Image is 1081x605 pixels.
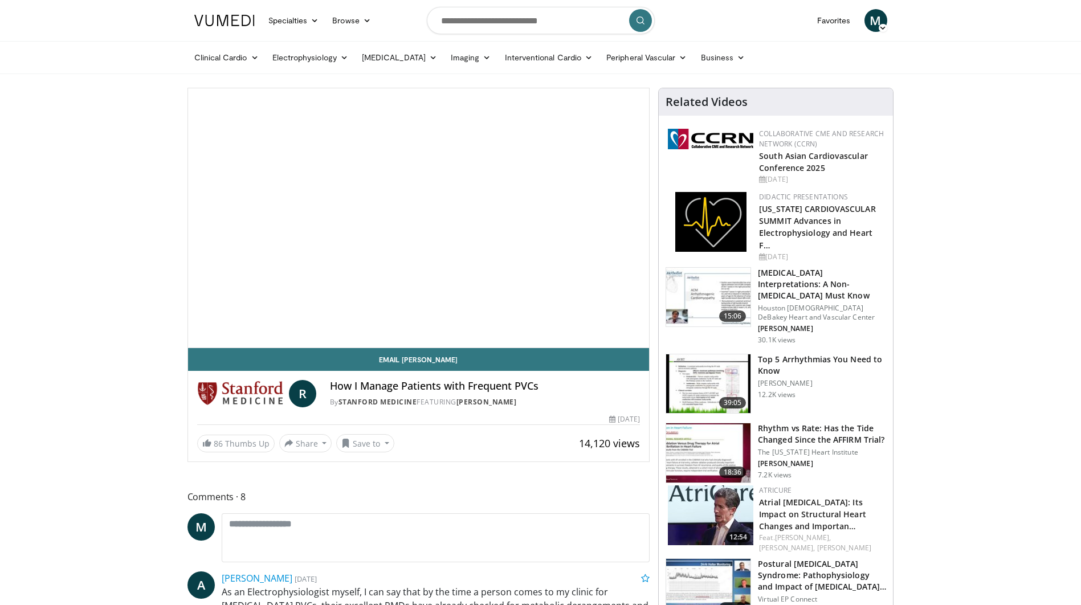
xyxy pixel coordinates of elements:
[759,129,884,149] a: Collaborative CME and Research Network (CCRN)
[694,46,752,69] a: Business
[810,9,858,32] a: Favorites
[758,267,886,301] h3: [MEDICAL_DATA] Interpretations: A Non-[MEDICAL_DATA] Must Know
[187,513,215,541] a: M
[758,304,886,322] p: Houston [DEMOGRAPHIC_DATA] DeBakey Heart and Vascular Center
[758,336,796,345] p: 30.1K views
[758,459,886,468] p: [PERSON_NAME]
[817,543,871,553] a: [PERSON_NAME]
[719,467,746,478] span: 18:36
[759,485,792,495] a: AtriCure
[668,129,753,149] img: a04ee3ba-8487-4636-b0fb-5e8d268f3737.png.150x105_q85_autocrop_double_scale_upscale_version-0.2.png
[719,310,746,322] span: 15:06
[666,354,886,414] a: 39:05 Top 5 Arrhythmias You Need to Know [PERSON_NAME] 12.2K views
[336,434,394,452] button: Save to
[758,354,886,377] h3: Top 5 Arrhythmias You Need to Know
[675,192,746,252] img: 1860aa7a-ba06-47e3-81a4-3dc728c2b4cf.png.150x105_q85_autocrop_double_scale_upscale_version-0.2.png
[187,489,650,504] span: Comments 8
[187,571,215,599] a: A
[666,354,750,414] img: e6be7ba5-423f-4f4d-9fbf-6050eac7a348.150x105_q85_crop-smart_upscale.jpg
[187,46,266,69] a: Clinical Cardio
[194,15,255,26] img: VuMedi Logo
[666,423,886,483] a: 18:36 Rhythm vs Rate: Has the Tide Changed Since the AFFIRM Trial? The [US_STATE] Heart Institute...
[758,448,886,457] p: The [US_STATE] Heart Institute
[759,150,868,173] a: South Asian Cardiovascular Conference 2025
[759,192,884,202] div: Didactic Presentations
[456,397,517,407] a: [PERSON_NAME]
[758,324,886,333] p: [PERSON_NAME]
[775,533,831,542] a: [PERSON_NAME],
[444,46,498,69] a: Imaging
[719,397,746,408] span: 39:05
[214,438,223,449] span: 86
[864,9,887,32] a: M
[427,7,655,34] input: Search topics, interventions
[758,558,886,592] h3: Postural [MEDICAL_DATA] Syndrome: Pathophysiology and Impact of [MEDICAL_DATA] …
[222,572,292,584] a: [PERSON_NAME]
[266,46,355,69] a: Electrophysiology
[289,380,316,407] a: R
[758,595,886,604] p: Virtual EP Connect
[726,532,750,542] span: 12:54
[666,268,750,327] img: 59f69555-d13b-4130-aa79-5b0c1d5eebbb.150x105_q85_crop-smart_upscale.jpg
[759,543,815,553] a: [PERSON_NAME],
[668,485,753,545] img: ea157e67-f118-4f95-8afb-00f08b0ceebe.150x105_q85_crop-smart_upscale.jpg
[498,46,600,69] a: Interventional Cardio
[758,379,886,388] p: [PERSON_NAME]
[197,380,284,407] img: Stanford Medicine
[759,497,866,532] a: Atrial [MEDICAL_DATA]: Its Impact on Structural Heart Changes and Importan…
[758,423,886,445] h3: Rhythm vs Rate: Has the Tide Changed Since the AFFIRM Trial?
[338,397,417,407] a: Stanford Medicine
[579,436,640,450] span: 14,120 views
[330,380,640,393] h4: How I Manage Patients with Frequent PVCs
[759,533,884,553] div: Feat.
[330,397,640,407] div: By FEATURING
[666,95,748,109] h4: Related Videos
[759,203,876,250] a: [US_STATE] CARDIOVASCULAR SUMMIT Advances in Electrophysiology and Heart F…
[759,174,884,185] div: [DATE]
[666,267,886,345] a: 15:06 [MEDICAL_DATA] Interpretations: A Non-[MEDICAL_DATA] Must Know Houston [DEMOGRAPHIC_DATA] D...
[758,390,796,399] p: 12.2K views
[599,46,694,69] a: Peripheral Vascular
[759,252,884,262] div: [DATE]
[188,348,650,371] a: Email [PERSON_NAME]
[666,423,750,483] img: ec2c7e4b-2e60-4631-8939-1325775bd3e0.150x105_q85_crop-smart_upscale.jpg
[279,434,332,452] button: Share
[295,574,317,584] small: [DATE]
[325,9,378,32] a: Browse
[197,435,275,452] a: 86 Thumbs Up
[262,9,326,32] a: Specialties
[188,88,650,348] video-js: Video Player
[355,46,444,69] a: [MEDICAL_DATA]
[609,414,640,424] div: [DATE]
[668,485,753,545] a: 12:54
[758,471,792,480] p: 7.2K views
